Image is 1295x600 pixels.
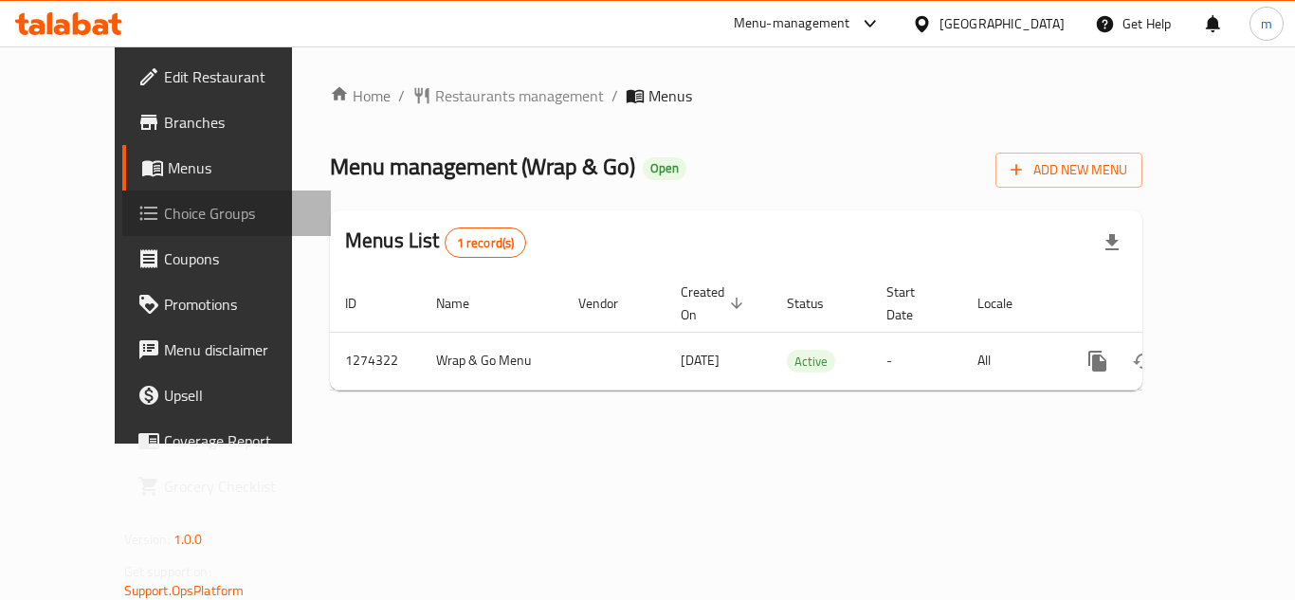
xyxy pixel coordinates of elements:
[648,84,692,107] span: Menus
[122,282,331,327] a: Promotions
[445,227,527,258] div: Total records count
[330,145,635,188] span: Menu management ( Wrap & Go )
[164,384,316,407] span: Upsell
[164,247,316,270] span: Coupons
[124,527,171,552] span: Version:
[1060,275,1272,333] th: Actions
[436,292,494,315] span: Name
[643,160,686,176] span: Open
[681,348,720,373] span: [DATE]
[412,84,604,107] a: Restaurants management
[122,373,331,418] a: Upsell
[122,145,331,191] a: Menus
[168,156,316,179] span: Menus
[330,275,1272,391] table: enhanced table
[122,191,331,236] a: Choice Groups
[1121,338,1166,384] button: Change Status
[1011,158,1127,182] span: Add New Menu
[122,54,331,100] a: Edit Restaurant
[1089,220,1135,265] div: Export file
[939,13,1065,34] div: [GEOGRAPHIC_DATA]
[345,227,526,258] h2: Menus List
[122,236,331,282] a: Coupons
[398,84,405,107] li: /
[787,350,835,373] div: Active
[734,12,850,35] div: Menu-management
[164,475,316,498] span: Grocery Checklist
[345,292,381,315] span: ID
[122,327,331,373] a: Menu disclaimer
[164,293,316,316] span: Promotions
[330,84,1142,107] nav: breadcrumb
[995,153,1142,188] button: Add New Menu
[962,332,1060,390] td: All
[886,281,939,326] span: Start Date
[681,281,749,326] span: Created On
[977,292,1037,315] span: Locale
[173,527,203,552] span: 1.0.0
[122,100,331,145] a: Branches
[164,338,316,361] span: Menu disclaimer
[330,84,391,107] a: Home
[1075,338,1121,384] button: more
[122,418,331,464] a: Coverage Report
[330,332,421,390] td: 1274322
[578,292,643,315] span: Vendor
[122,464,331,509] a: Grocery Checklist
[787,351,835,373] span: Active
[164,65,316,88] span: Edit Restaurant
[124,559,211,584] span: Get support on:
[164,429,316,452] span: Coverage Report
[435,84,604,107] span: Restaurants management
[787,292,848,315] span: Status
[611,84,618,107] li: /
[164,111,316,134] span: Branches
[871,332,962,390] td: -
[1261,13,1272,34] span: m
[421,332,563,390] td: Wrap & Go Menu
[446,234,526,252] span: 1 record(s)
[643,157,686,180] div: Open
[164,202,316,225] span: Choice Groups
